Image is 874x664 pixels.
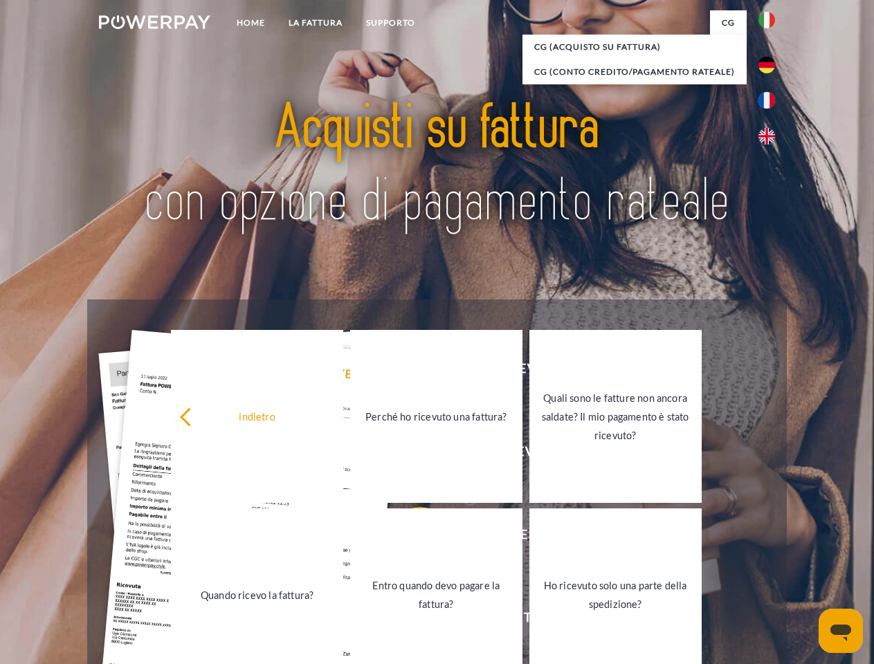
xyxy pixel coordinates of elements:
div: Quali sono le fatture non ancora saldate? Il mio pagamento è stato ricevuto? [538,388,693,444]
img: de [758,57,775,73]
div: Entro quando devo pagare la fattura? [358,576,514,614]
div: Ho ricevuto solo una parte della spedizione? [538,576,693,614]
img: en [758,128,775,145]
div: Quando ricevo la fattura? [179,585,335,604]
div: indietro [179,407,335,425]
img: it [758,12,775,28]
div: Perché ho ricevuto una fattura? [358,407,514,425]
a: CG (Acquisto su fattura) [522,35,747,59]
img: fr [758,92,775,109]
img: logo-powerpay-white.svg [99,15,210,29]
a: CG (Conto Credito/Pagamento rateale) [522,59,747,84]
a: Home [225,10,277,35]
a: Quali sono le fatture non ancora saldate? Il mio pagamento è stato ricevuto? [529,330,702,503]
a: LA FATTURA [277,10,354,35]
iframe: Pulsante per aprire la finestra di messaggistica [819,609,863,653]
a: Supporto [354,10,427,35]
a: CG [710,10,747,35]
img: title-powerpay_it.svg [132,66,742,265]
